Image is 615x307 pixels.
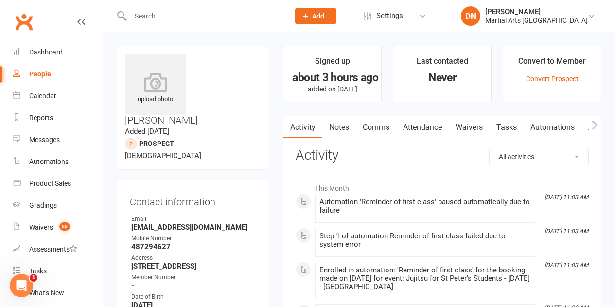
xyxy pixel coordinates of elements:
div: What's New [29,289,64,297]
div: People [29,70,51,78]
h3: Activity [296,148,589,163]
a: Clubworx [12,10,36,34]
a: Product Sales [13,173,103,195]
a: Automations [524,116,581,139]
a: Activity [283,116,322,139]
i: [DATE] 11:03 AM [545,228,588,235]
div: Reports [29,114,53,122]
div: Convert to Member [518,55,586,72]
div: upload photo [125,72,186,105]
strong: [STREET_ADDRESS] [131,262,255,271]
a: Waivers 55 [13,217,103,238]
div: Enrolled in automation: 'Reminder of first class' for the booking made on [DATE] for event: Jujit... [319,266,531,291]
a: Automations [13,151,103,173]
div: Dashboard [29,48,63,56]
span: Settings [376,5,403,27]
a: Notes [322,116,356,139]
div: Never [402,72,482,83]
p: added on [DATE] [292,85,372,93]
span: 1 [30,274,37,282]
a: Calendar [13,85,103,107]
h3: [PERSON_NAME] [125,54,260,126]
a: Gradings [13,195,103,217]
strong: - [131,281,255,290]
iframe: Intercom live chat [10,274,33,297]
i: [DATE] 11:03 AM [545,262,588,269]
div: Calendar [29,92,56,100]
div: Waivers [29,223,53,231]
a: What's New [13,282,103,304]
div: Member Number [131,273,255,282]
a: Waivers [449,116,490,139]
a: Tasks [13,260,103,282]
div: Address [131,253,255,263]
span: Add [312,12,324,20]
a: Tasks [490,116,524,139]
div: Date of Birth [131,292,255,302]
div: Product Sales [29,180,71,187]
div: Automation 'Reminder of first class' paused automatically due to failure [319,198,531,215]
a: Comms [356,116,396,139]
a: Reports [13,107,103,129]
div: Messages [29,136,60,144]
span: [DEMOGRAPHIC_DATA] [125,151,201,160]
div: Last contacted [417,55,468,72]
a: Assessments [13,238,103,260]
div: Signed up [315,55,350,72]
div: Email [131,215,255,224]
strong: [EMAIL_ADDRESS][DOMAIN_NAME] [131,223,255,232]
div: Martial Arts [GEOGRAPHIC_DATA] [485,16,588,25]
a: Dashboard [13,41,103,63]
div: Assessments [29,245,77,253]
a: Convert Prospect [526,75,579,83]
div: Gradings [29,201,57,209]
div: Mobile Number [131,234,255,243]
snap: prospect [139,140,174,147]
a: Attendance [396,116,449,139]
div: Tasks [29,267,47,275]
h3: Contact information [130,193,255,207]
time: Added [DATE] [125,127,169,136]
button: Add [295,8,336,24]
div: Step 1 of automation Reminder of first class failed due to system error [319,232,531,249]
strong: 487294627 [131,242,255,251]
div: [PERSON_NAME] [485,7,588,16]
a: Messages [13,129,103,151]
span: 55 [59,222,70,231]
div: DN [461,6,480,26]
a: People [13,63,103,85]
div: Automations [29,158,69,165]
div: about 3 hours ago [292,72,372,83]
input: Search... [127,9,282,23]
i: [DATE] 11:03 AM [545,194,588,200]
li: This Month [296,178,589,194]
